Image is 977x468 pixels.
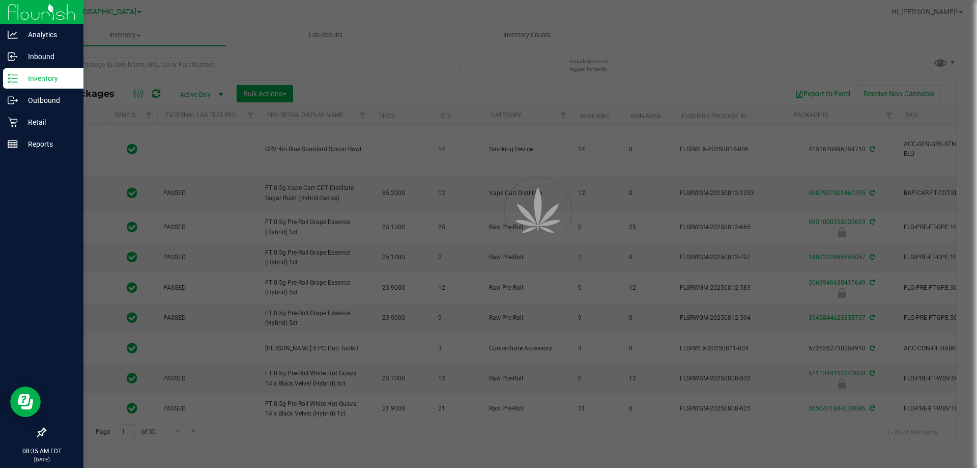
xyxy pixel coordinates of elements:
[8,30,18,40] inline-svg: Analytics
[18,94,79,106] p: Outbound
[18,116,79,128] p: Retail
[8,51,18,62] inline-svg: Inbound
[5,447,79,456] p: 08:35 AM EDT
[8,117,18,127] inline-svg: Retail
[18,50,79,63] p: Inbound
[5,456,79,463] p: [DATE]
[18,72,79,85] p: Inventory
[10,387,41,417] iframe: Resource center
[18,29,79,41] p: Analytics
[8,73,18,84] inline-svg: Inventory
[18,138,79,150] p: Reports
[8,139,18,149] inline-svg: Reports
[8,95,18,105] inline-svg: Outbound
